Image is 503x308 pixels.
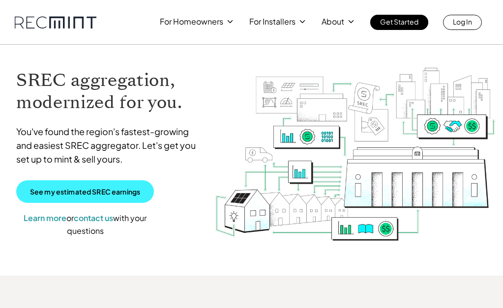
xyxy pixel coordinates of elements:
[16,180,154,203] a: See my estimated SREC earnings
[322,15,344,28] p: About
[16,212,154,237] p: or with your questions
[443,15,482,30] a: Log In
[160,15,223,28] p: For Homeowners
[30,187,140,196] p: See my estimated SREC earnings
[24,213,66,223] a: Learn more
[74,213,113,223] a: contact us
[380,15,418,28] p: Get Started
[249,15,296,28] p: For Installers
[370,15,428,30] a: Get Started
[453,15,472,28] p: Log In
[214,44,497,271] img: RECmint value cycle
[16,125,205,166] p: You've found the region's fastest-growing and easiest SREC aggregator. Let's get you set up to mi...
[16,69,205,113] h1: SREC aggregation, modernized for you.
